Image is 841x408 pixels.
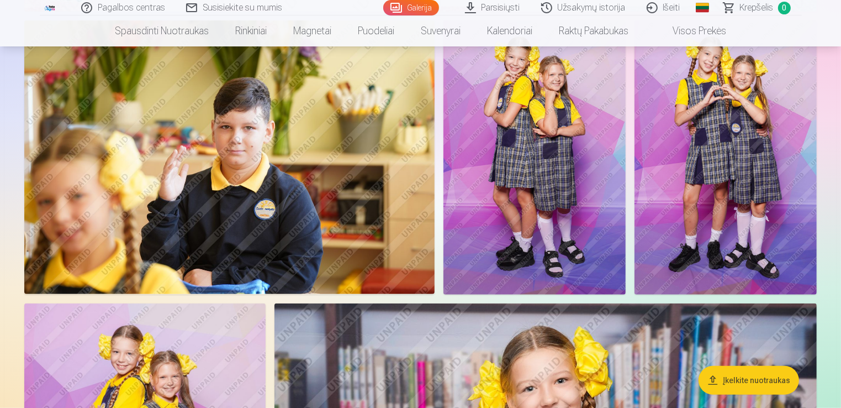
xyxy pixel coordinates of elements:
[102,15,222,46] a: Spausdinti nuotraukas
[408,15,474,46] a: Suvenyrai
[280,15,345,46] a: Magnetai
[222,15,280,46] a: Rinkiniai
[474,15,546,46] a: Kalendoriai
[699,366,799,395] button: Įkelkite nuotraukas
[778,2,791,14] span: 0
[546,15,642,46] a: Raktų pakabukas
[345,15,408,46] a: Puodeliai
[740,1,774,14] span: Krepšelis
[642,15,739,46] a: Visos prekės
[44,4,56,11] img: /fa2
